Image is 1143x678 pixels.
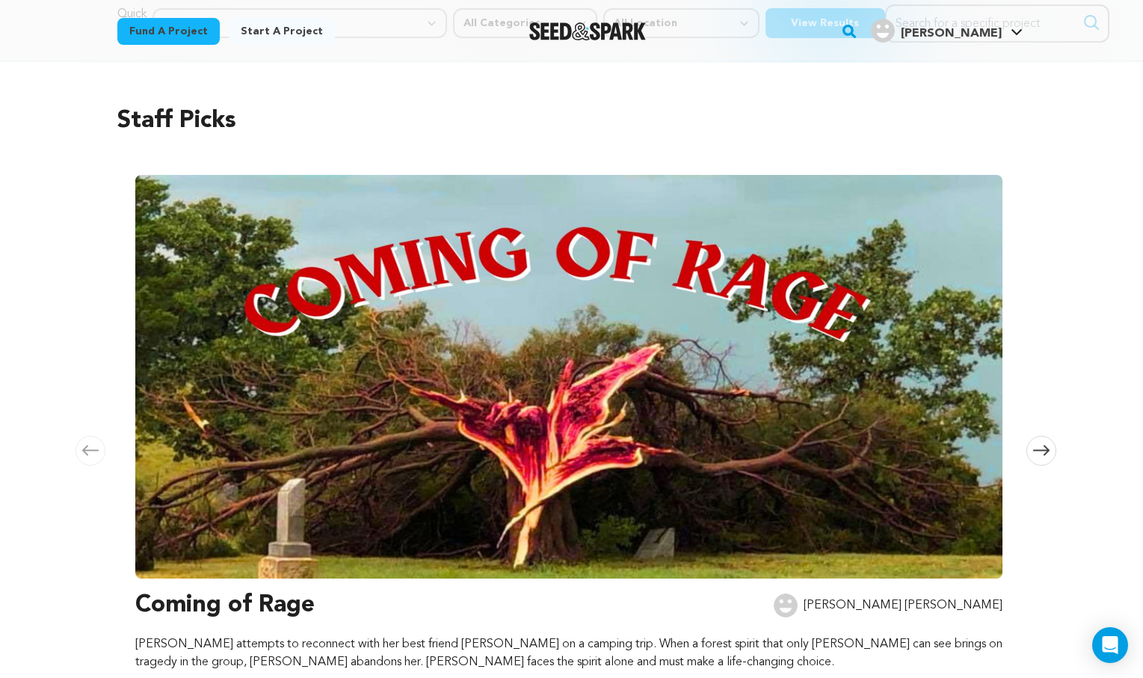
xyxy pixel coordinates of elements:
[868,16,1026,43] a: Dani A.'s Profile
[135,635,1002,671] p: [PERSON_NAME] attempts to reconnect with her best friend [PERSON_NAME] on a camping trip. When a ...
[529,22,647,40] a: Seed&Spark Homepage
[229,18,335,45] a: Start a project
[117,18,220,45] a: Fund a project
[529,22,647,40] img: Seed&Spark Logo Dark Mode
[774,594,798,617] img: user.png
[135,588,315,623] h3: Coming of Rage
[804,597,1002,614] p: [PERSON_NAME] [PERSON_NAME]
[868,16,1026,47] span: Dani A.'s Profile
[901,28,1002,40] span: [PERSON_NAME]
[135,175,1002,579] img: Coming of Rage image
[117,103,1026,139] h2: Staff Picks
[871,19,895,43] img: user.png
[1092,627,1128,663] div: Open Intercom Messenger
[871,19,1002,43] div: Dani A.'s Profile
